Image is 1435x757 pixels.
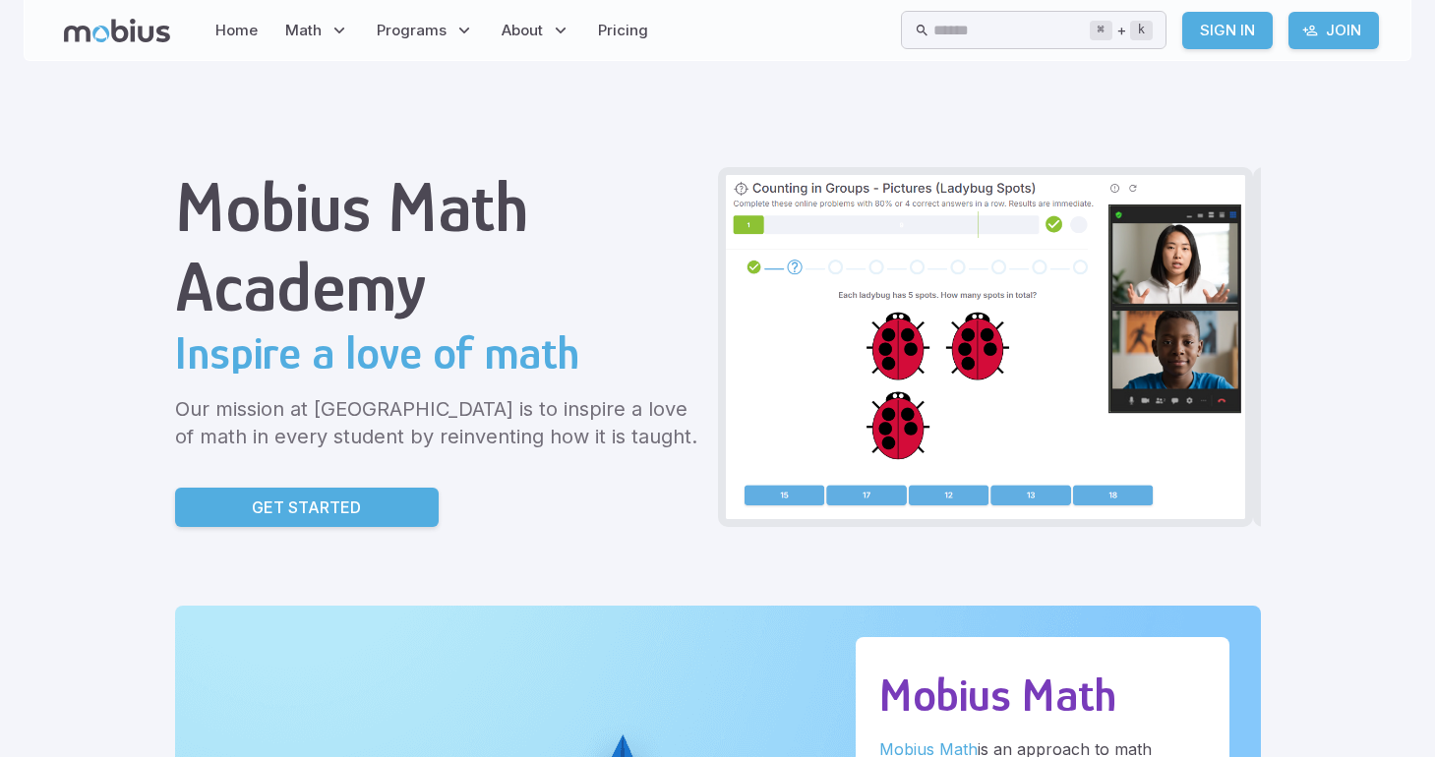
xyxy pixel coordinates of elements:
a: Home [209,8,264,53]
kbd: k [1130,21,1153,40]
a: Sign In [1182,12,1273,49]
a: Get Started [175,488,439,527]
h2: Inspire a love of math [175,326,702,379]
h1: Mobius Math Academy [175,167,702,326]
a: Pricing [592,8,654,53]
h2: Mobius Math [879,669,1206,722]
span: Programs [377,20,447,41]
kbd: ⌘ [1090,21,1112,40]
span: Math [285,20,322,41]
span: About [502,20,543,41]
p: Get Started [252,495,361,519]
a: Join [1288,12,1379,49]
div: + [1090,19,1153,42]
img: Grade 2 Class [726,175,1245,519]
p: Our mission at [GEOGRAPHIC_DATA] is to inspire a love of math in every student by reinventing how... [175,395,702,450]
